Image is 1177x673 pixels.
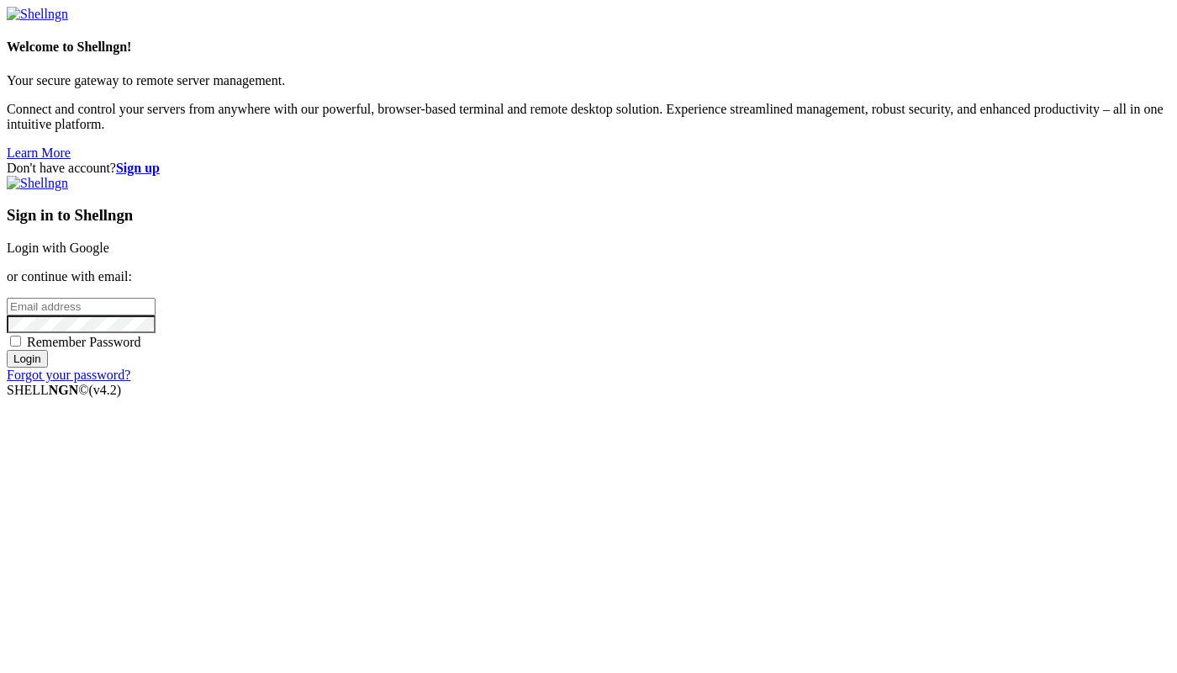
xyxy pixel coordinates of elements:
[7,73,1170,88] p: Your secure gateway to remote server management.
[7,7,68,22] img: Shellngn
[7,298,156,315] input: Email address
[7,350,48,368] input: Login
[7,383,121,397] span: SHELL ©
[27,335,141,349] span: Remember Password
[7,102,1170,132] p: Connect and control your servers from anywhere with our powerful, browser-based terminal and remo...
[10,336,21,347] input: Remember Password
[116,161,160,175] a: Sign up
[7,368,130,382] a: Forgot your password?
[89,383,122,397] span: 4.2.0
[7,40,1170,55] h4: Welcome to Shellngn!
[7,176,68,191] img: Shellngn
[7,146,71,160] a: Learn More
[7,269,1170,284] p: or continue with email:
[7,161,1170,176] div: Don't have account?
[7,241,109,255] a: Login with Google
[7,206,1170,225] h3: Sign in to Shellngn
[49,383,79,397] b: NGN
